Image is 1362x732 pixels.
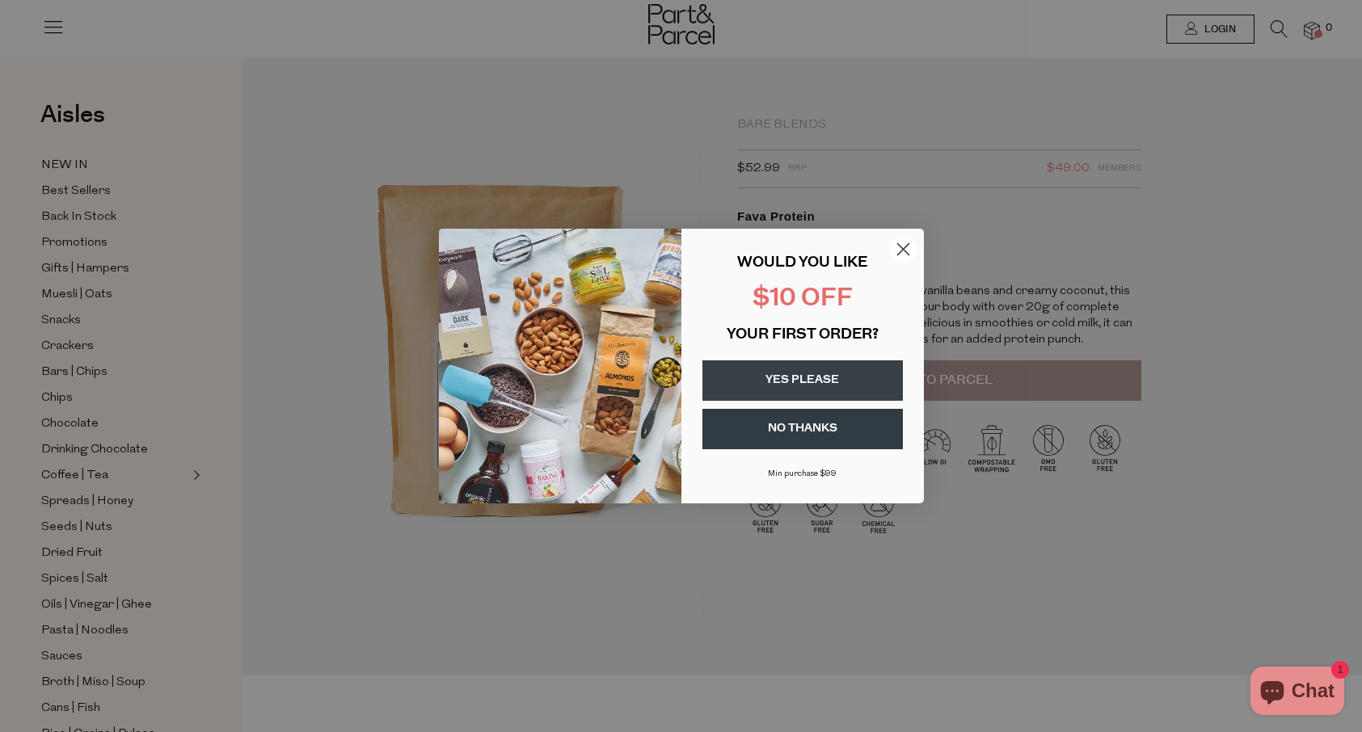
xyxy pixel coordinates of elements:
button: Close dialog [889,235,917,263]
span: $10 OFF [753,287,853,312]
span: Min purchase $99 [768,469,837,478]
button: NO THANKS [702,409,903,449]
button: YES PLEASE [702,360,903,401]
img: 43fba0fb-7538-40bc-babb-ffb1a4d097bc.jpeg [439,229,681,503]
span: YOUR FIRST ORDER? [727,328,879,343]
inbox-online-store-chat: Shopify online store chat [1246,667,1349,719]
span: WOULD YOU LIKE [737,256,867,271]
